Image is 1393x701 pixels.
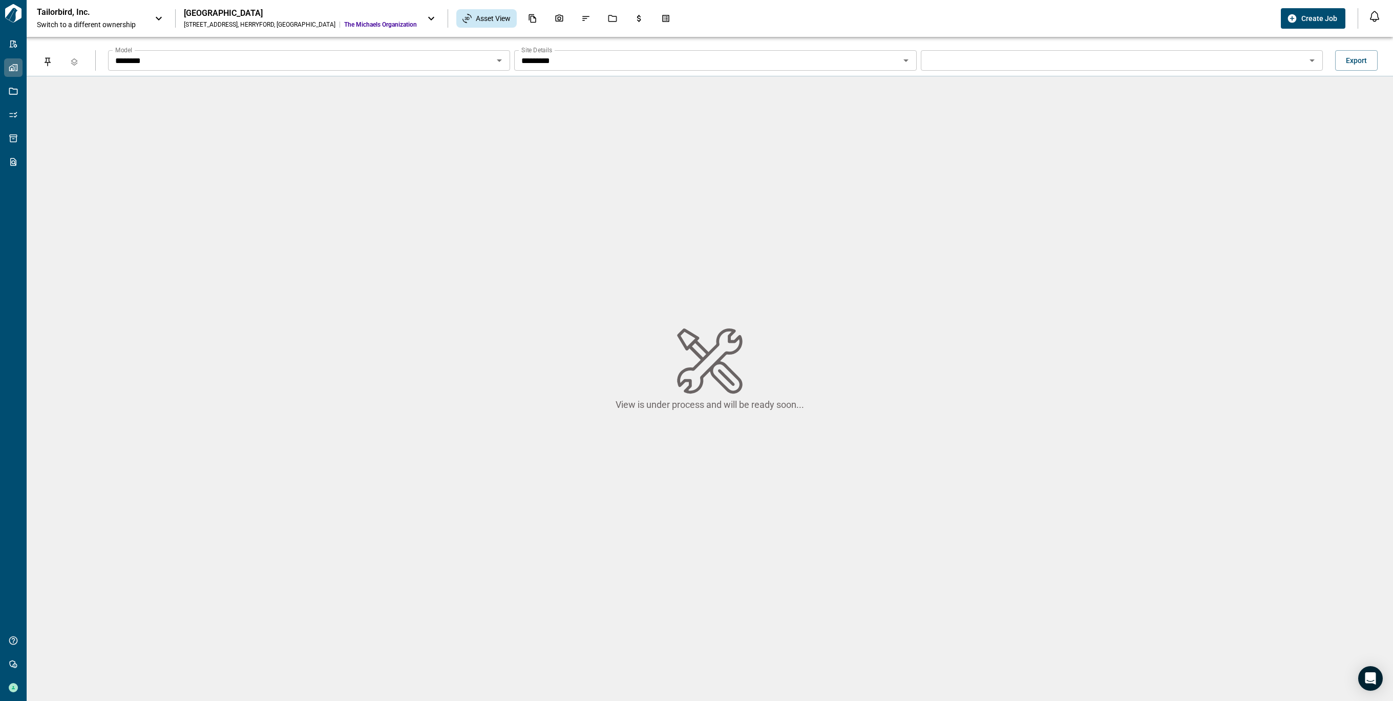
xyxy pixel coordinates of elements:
[37,7,129,17] p: Tailorbird, Inc.
[655,10,677,27] div: Takeoff Center
[1301,13,1337,24] span: Create Job
[344,20,417,29] span: The Michaels Organization
[1366,8,1383,25] button: Open notification feed
[1346,55,1367,66] span: Export
[628,10,650,27] div: Budgets
[1358,666,1383,691] div: Open Intercom Messenger
[456,9,517,28] div: Asset View
[548,10,570,27] div: Photos
[522,10,543,27] div: Documents
[521,46,552,54] label: Site Details
[616,400,804,410] span: View is under process and will be ready soon...
[492,53,506,68] button: Open
[115,46,132,54] label: Model
[184,20,335,29] div: [STREET_ADDRESS] , HERRYFORD , [GEOGRAPHIC_DATA]
[602,10,623,27] div: Jobs
[899,53,913,68] button: Open
[1335,50,1378,71] button: Export
[1305,53,1319,68] button: Open
[476,13,511,24] span: Asset View
[1281,8,1345,29] button: Create Job
[37,19,144,30] span: Switch to a different ownership
[575,10,597,27] div: Issues & Info
[184,8,417,18] div: [GEOGRAPHIC_DATA]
